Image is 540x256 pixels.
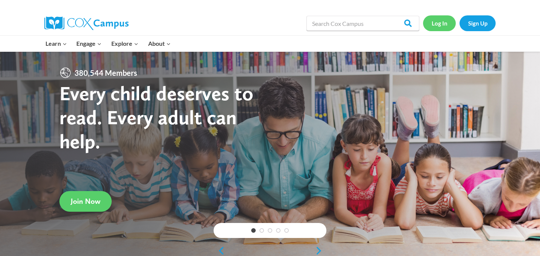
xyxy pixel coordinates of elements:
button: Child menu of Learn [41,36,72,51]
button: Child menu of Explore [106,36,143,51]
a: Join Now [59,191,112,212]
a: 4 [276,228,281,233]
a: next [315,246,326,255]
strong: Every child deserves to read. Every adult can help. [59,81,253,153]
button: Child menu of About [143,36,176,51]
a: Log In [423,15,456,31]
a: 1 [251,228,256,233]
input: Search Cox Campus [306,16,419,31]
a: previous [214,246,225,255]
nav: Primary Navigation [41,36,175,51]
a: Sign Up [460,15,496,31]
nav: Secondary Navigation [423,15,496,31]
button: Child menu of Engage [72,36,107,51]
span: Join Now [71,197,100,206]
span: 380,544 Members [71,67,140,79]
a: 2 [259,228,264,233]
img: Cox Campus [44,17,129,30]
a: 5 [284,228,289,233]
a: 3 [268,228,272,233]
